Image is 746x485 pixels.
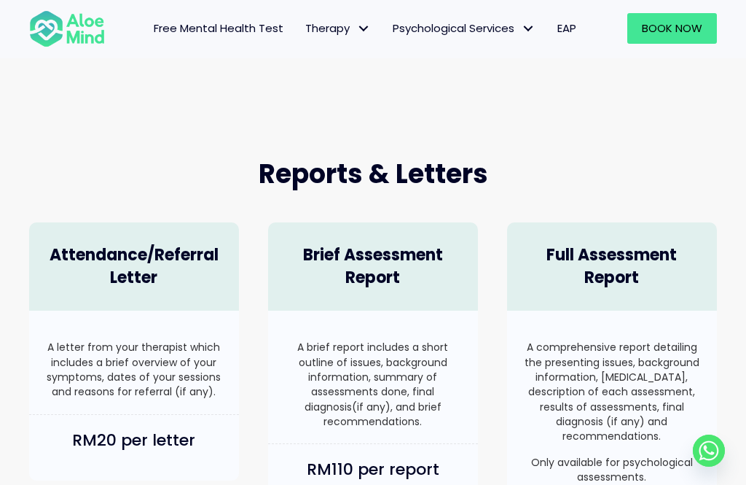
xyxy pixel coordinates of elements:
[283,340,463,429] p: A brief report includes a short outline of issues, background information, summary of assessments...
[522,340,702,443] p: A comprehensive report detailing the presenting issues, background information, [MEDICAL_DATA], d...
[693,435,725,467] a: Whatsapp
[382,13,546,44] a: Psychological ServicesPsychological Services: submenu
[283,244,463,290] h4: Brief Assessment Report
[627,13,717,44] a: Book Now
[642,20,702,36] span: Book Now
[546,13,587,44] a: EAP
[119,13,586,44] nav: Menu
[283,459,463,481] h4: RM110 per report
[44,244,224,290] h4: Attendance/Referral Letter
[557,20,576,36] span: EAP
[294,13,382,44] a: TherapyTherapy: submenu
[44,430,224,452] h4: RM20 per letter
[393,20,535,36] span: Psychological Services
[154,20,283,36] span: Free Mental Health Test
[353,18,374,39] span: Therapy: submenu
[518,18,539,39] span: Psychological Services: submenu
[143,13,294,44] a: Free Mental Health Test
[44,340,224,399] p: A letter from your therapist which includes a brief overview of your symptoms, dates of your sess...
[29,9,105,48] img: Aloe mind Logo
[259,155,488,193] span: Reports & Letters
[522,455,702,485] p: Only available for psychological assessments.
[305,20,371,36] span: Therapy
[522,244,702,290] h4: Full Assessment Report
